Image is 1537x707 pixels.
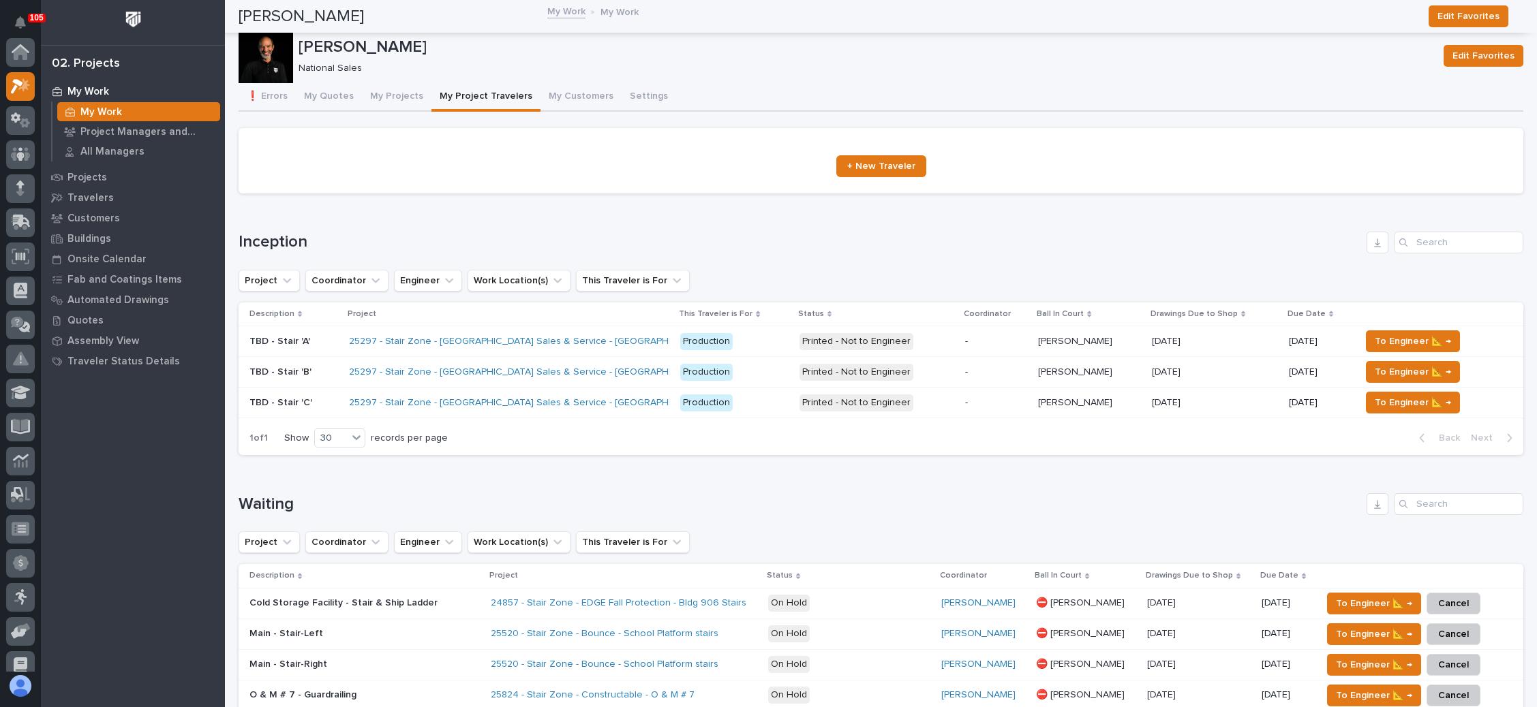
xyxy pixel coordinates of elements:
button: To Engineer 📐 → [1366,330,1460,352]
p: Main - Stair-Right [249,656,330,670]
tr: Cold Storage Facility - Stair & Ship LadderCold Storage Facility - Stair & Ship Ladder 24857 - St... [239,588,1523,618]
p: ⛔ [PERSON_NAME] [1036,656,1127,670]
span: To Engineer 📐 → [1375,333,1451,349]
div: On Hold [768,625,810,642]
a: Project Managers and Engineers [52,122,225,141]
tr: TBD - Stair 'B'TBD - Stair 'B' 25297 - Stair Zone - [GEOGRAPHIC_DATA] Sales & Service - [GEOGRAPH... [239,357,1523,388]
span: To Engineer 📐 → [1336,626,1412,642]
p: [DATE] [1289,397,1350,409]
p: All Managers [80,146,144,158]
span: Next [1471,432,1501,444]
p: TBD - Stair 'C' [249,394,315,409]
a: 25824 - Stair Zone - Constructable - O & M # 7 [491,689,695,701]
p: - [965,336,1028,347]
a: All Managers [52,142,225,161]
a: [PERSON_NAME] [941,689,1016,701]
div: Notifications105 [17,16,35,38]
button: To Engineer 📐 → [1327,685,1421,706]
span: + New Traveler [847,161,915,171]
a: Travelers [41,187,225,208]
div: Production [680,364,733,381]
button: Work Location(s) [468,270,570,292]
p: Due Date [1288,307,1326,321]
span: Cancel [1438,687,1469,704]
button: My Projects [362,83,431,112]
p: [PERSON_NAME] [1038,333,1115,347]
p: Description [249,568,294,583]
span: To Engineer 📐 → [1375,364,1451,380]
p: Show [284,433,309,444]
p: 1 of 1 [239,422,279,455]
button: Coordinator [305,531,389,553]
p: - [965,397,1028,409]
p: Fab and Coatings Items [67,274,182,286]
span: To Engineer 📐 → [1336,595,1412,612]
p: Project [348,307,376,321]
p: Due Date [1260,568,1298,583]
p: Buildings [67,233,111,245]
p: Drawings Due to Shop [1146,568,1233,583]
div: 02. Projects [52,57,120,72]
p: TBD - Stair 'A' [249,333,313,347]
p: [DATE] [1152,333,1183,347]
p: [DATE] [1289,336,1350,347]
p: Main - Stair-Left [249,625,326,640]
input: Search [1394,493,1523,515]
button: Notifications [6,8,35,37]
p: records per page [371,433,448,444]
a: + New Traveler [836,155,926,177]
a: 25520 - Stair Zone - Bounce - School Platform stairs [491,659,718,670]
p: [DATE] [1147,656,1178,670]
span: To Engineer 📐 → [1336,687,1412,704]
button: My Customers [541,83,622,112]
a: Fab and Coatings Items [41,269,225,289]
button: Cancel [1427,593,1480,614]
p: ⛔ [PERSON_NAME] [1036,595,1127,609]
p: This Traveler is For [679,307,752,321]
button: Coordinator [305,270,389,292]
a: [PERSON_NAME] [941,659,1016,670]
input: Search [1394,232,1523,253]
a: 25297 - Stair Zone - [GEOGRAPHIC_DATA] Sales & Service - [GEOGRAPHIC_DATA] PSB [349,366,729,378]
button: This Traveler is For [576,270,690,292]
button: users-avatar [6,672,35,700]
p: Project Managers and Engineers [80,126,215,138]
p: - [965,366,1028,378]
p: My Work [600,3,639,18]
a: Quotes [41,310,225,330]
div: Production [680,333,733,350]
tr: Main - Stair-LeftMain - Stair-Left 25520 - Stair Zone - Bounce - School Platform stairs On Hold[P... [239,618,1523,649]
div: Printed - Not to Engineer [800,364,913,381]
button: Project [239,531,300,553]
p: ⛔ [PERSON_NAME] [1036,687,1127,701]
p: [DATE] [1262,659,1311,670]
p: [DATE] [1262,597,1311,609]
div: Printed - Not to Engineer [800,394,913,411]
p: Travelers [67,192,114,204]
div: 30 [315,431,348,445]
p: 105 [30,13,44,22]
a: Projects [41,167,225,187]
p: [DATE] [1147,595,1178,609]
a: 25297 - Stair Zone - [GEOGRAPHIC_DATA] Sales & Service - [GEOGRAPHIC_DATA] PSB [349,336,729,347]
button: Settings [622,83,676,112]
p: Projects [67,172,107,184]
a: My Work [52,102,225,121]
p: Traveler Status Details [67,356,180,368]
div: Production [680,394,733,411]
span: Cancel [1438,595,1469,612]
button: Cancel [1427,623,1480,645]
p: [DATE] [1262,628,1311,640]
span: Edit Favorites [1452,48,1515,64]
p: [DATE] [1152,394,1183,409]
button: ❗ Errors [239,83,296,112]
button: Work Location(s) [468,531,570,553]
p: TBD - Stair 'B' [249,364,314,378]
p: Status [767,568,793,583]
p: [DATE] [1262,689,1311,701]
p: Ball In Court [1037,307,1084,321]
p: Assembly View [67,335,139,347]
p: [PERSON_NAME] [1038,364,1115,378]
button: To Engineer 📐 → [1327,593,1421,614]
